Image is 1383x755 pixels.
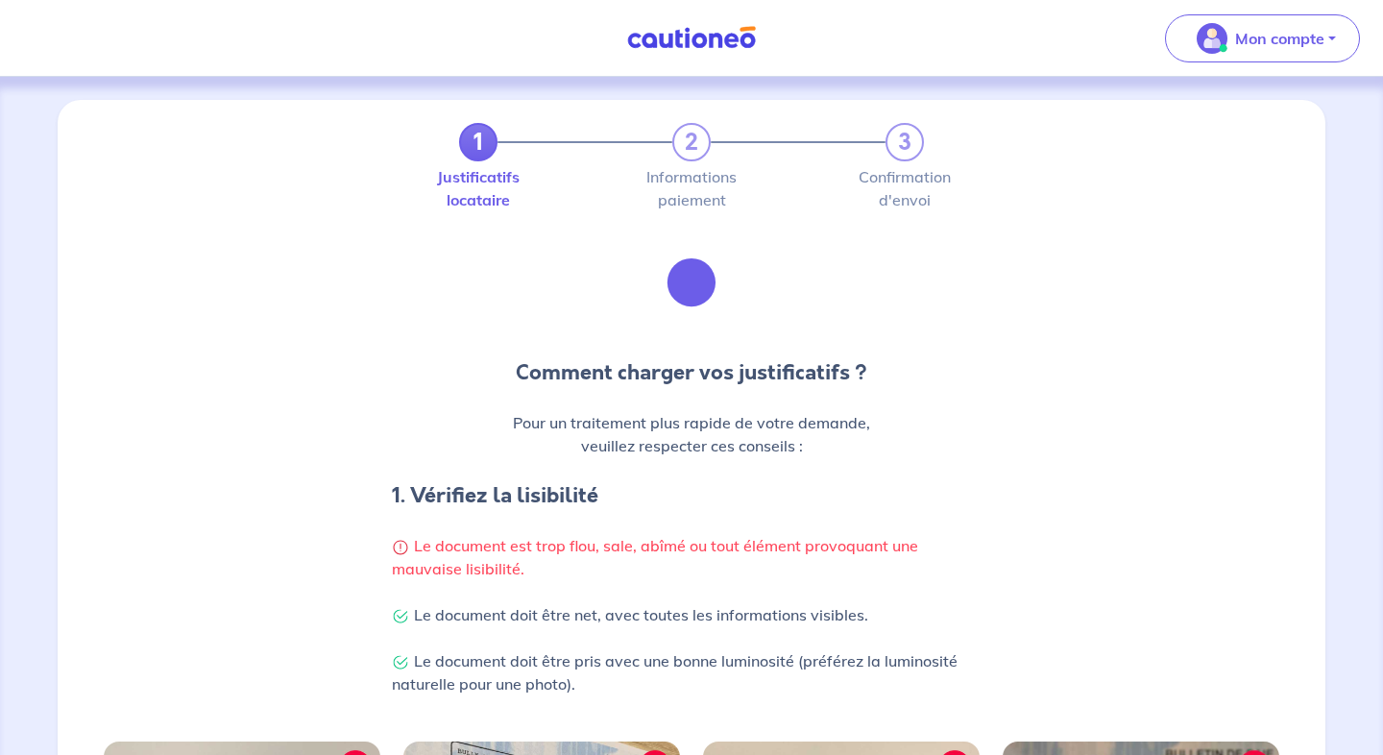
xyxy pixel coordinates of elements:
img: illu_list_justif.svg [640,231,743,334]
p: Comment charger vos justificatifs ? [392,357,991,388]
p: Le document est trop flou, sale, abîmé ou tout élément provoquant une mauvaise lisibilité. [392,534,991,580]
p: Pour un traitement plus rapide de votre demande, veuillez respecter ces conseils : [392,411,991,457]
h4: 1. Vérifiez la lisibilité [392,480,991,511]
img: Check [392,608,409,625]
p: Mon compte [1235,27,1324,50]
button: illu_account_valid_menu.svgMon compte [1165,14,1360,62]
img: Check [392,654,409,671]
p: Le document doit être net, avec toutes les informations visibles. Le document doit être pris avec... [392,603,991,695]
label: Confirmation d'envoi [886,169,924,207]
label: Justificatifs locataire [459,169,497,207]
img: Cautioneo [619,26,764,50]
a: 1 [459,123,497,161]
img: illu_account_valid_menu.svg [1197,23,1227,54]
img: Warning [392,539,409,556]
label: Informations paiement [672,169,711,207]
